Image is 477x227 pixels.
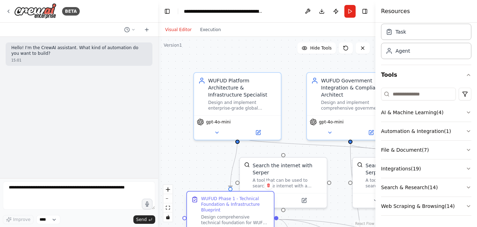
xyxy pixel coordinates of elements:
g: Edge from f466c67a-b9cb-4bad-a314-23b3afd6bac7 to 6c2234ae-9f4f-43ca-aa8d-356adb46ad8a [227,137,241,188]
button: Click to speak your automation idea [142,199,152,209]
div: BETA [62,7,80,16]
button: Tools [381,65,471,85]
div: WUFUD Government Integration & Compliance Architect [321,77,390,98]
button: toggle interactivity [163,213,173,222]
p: Hello! I'm the CrewAI assistant. What kind of automation do you want to build? [11,45,147,56]
div: WUFUD Government Integration & Compliance ArchitectDesign and implement comprehensive government ... [306,72,394,140]
div: Design comprehensive technical foundation for WUFUD platform by analyzing existing RANUNA infrast... [201,214,270,226]
button: Improve [3,215,34,224]
button: Send [133,215,155,224]
button: Start a new chat [141,25,152,34]
div: Tools [381,85,471,221]
div: React Flow controls [163,185,173,222]
button: Web Scraping & Browsing(14) [381,197,471,215]
button: Hide right sidebar [360,6,370,16]
nav: breadcrumb [184,8,263,15]
div: Design and implement comprehensive government system integrations for WUFUD platform across 195 c... [321,100,390,111]
div: A tool that can be used to search the internet with a search_query. Supports different search typ... [253,177,322,189]
a: React Flow attribution [355,222,374,226]
div: SerperDevToolSearch the internet with SerperA tool that can be used to search the internet with a... [352,157,440,208]
h4: Resources [381,7,410,16]
button: Search & Research(14) [381,178,471,197]
div: Task [396,28,406,35]
img: SerperDevTool [357,162,363,168]
div: Search the internet with Serper [253,162,322,176]
div: Crew [381,21,471,65]
div: WUFUD Platform Architecture & Infrastructure SpecialistDesign and implement enterprise-grade glob... [193,72,282,140]
span: Hide Tools [310,45,332,51]
span: gpt-4o-mini [319,119,344,125]
div: Design and implement enterprise-grade global infrastructure for WUFUD platform supporting 15M+ pi... [208,100,277,111]
div: Version 1 [164,42,182,48]
button: fit view [163,203,173,213]
button: Hide left sidebar [162,6,172,16]
button: Visual Editor [161,25,196,34]
button: Integrations(19) [381,159,471,178]
button: Open in side panel [351,128,391,137]
div: WUFUD Phase 1 - Technical Foundation & Infrastructure Blueprint [201,196,270,213]
img: Logo [14,3,56,19]
span: Send [136,217,147,222]
div: SerperDevToolSearch the internet with SerperA tool that can be used to search the internet with a... [239,157,327,208]
div: WUFUD Platform Architecture & Infrastructure Specialist [208,77,277,98]
button: Open in side panel [284,196,324,205]
button: Hide Tools [297,42,336,54]
button: Switch to previous chat [121,25,138,34]
button: File & Document(7) [381,141,471,159]
button: Open in side panel [238,128,278,137]
div: Search the internet with Serper [366,162,435,176]
span: Improve [13,217,30,222]
div: 15:01 [11,58,147,63]
button: Delete node [264,181,273,190]
button: Automation & Integration(1) [381,122,471,140]
button: AI & Machine Learning(4) [381,103,471,122]
button: Execution [196,25,225,34]
button: zoom in [163,185,173,194]
div: A tool that can be used to search the internet with a search_query. Supports different search typ... [366,177,435,189]
div: Agent [396,47,410,54]
button: zoom out [163,194,173,203]
g: Edge from f466c67a-b9cb-4bad-a314-23b3afd6bac7 to a2a03198-bf9a-467d-9ccd-9d6a92961fa2 [234,137,400,153]
span: gpt-4o-mini [206,119,231,125]
img: SerperDevTool [244,162,250,168]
